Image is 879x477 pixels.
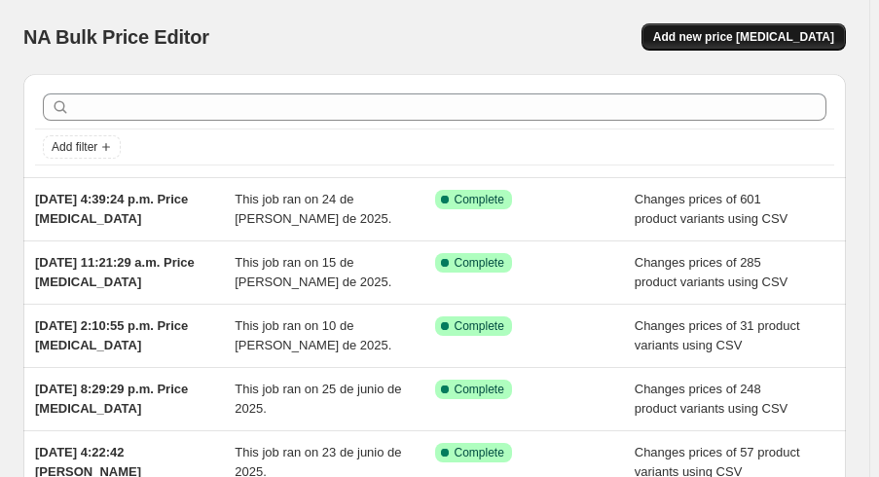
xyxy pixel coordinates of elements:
[23,26,209,48] span: NA Bulk Price Editor
[235,318,391,352] span: This job ran on 10 de [PERSON_NAME] de 2025.
[235,382,401,416] span: This job ran on 25 de junio de 2025.
[635,382,788,416] span: Changes prices of 248 product variants using CSV
[455,445,504,460] span: Complete
[35,255,195,289] span: [DATE] 11:21:29 a.m. Price [MEDICAL_DATA]
[455,255,504,271] span: Complete
[455,382,504,397] span: Complete
[35,192,188,226] span: [DATE] 4:39:24 p.m. Price [MEDICAL_DATA]
[235,192,391,226] span: This job ran on 24 de [PERSON_NAME] de 2025.
[235,255,391,289] span: This job ran on 15 de [PERSON_NAME] de 2025.
[455,318,504,334] span: Complete
[653,29,834,45] span: Add new price [MEDICAL_DATA]
[35,382,188,416] span: [DATE] 8:29:29 p.m. Price [MEDICAL_DATA]
[635,318,800,352] span: Changes prices of 31 product variants using CSV
[635,192,788,226] span: Changes prices of 601 product variants using CSV
[635,255,788,289] span: Changes prices of 285 product variants using CSV
[35,318,188,352] span: [DATE] 2:10:55 p.m. Price [MEDICAL_DATA]
[52,139,97,155] span: Add filter
[43,135,121,159] button: Add filter
[641,23,846,51] button: Add new price [MEDICAL_DATA]
[455,192,504,207] span: Complete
